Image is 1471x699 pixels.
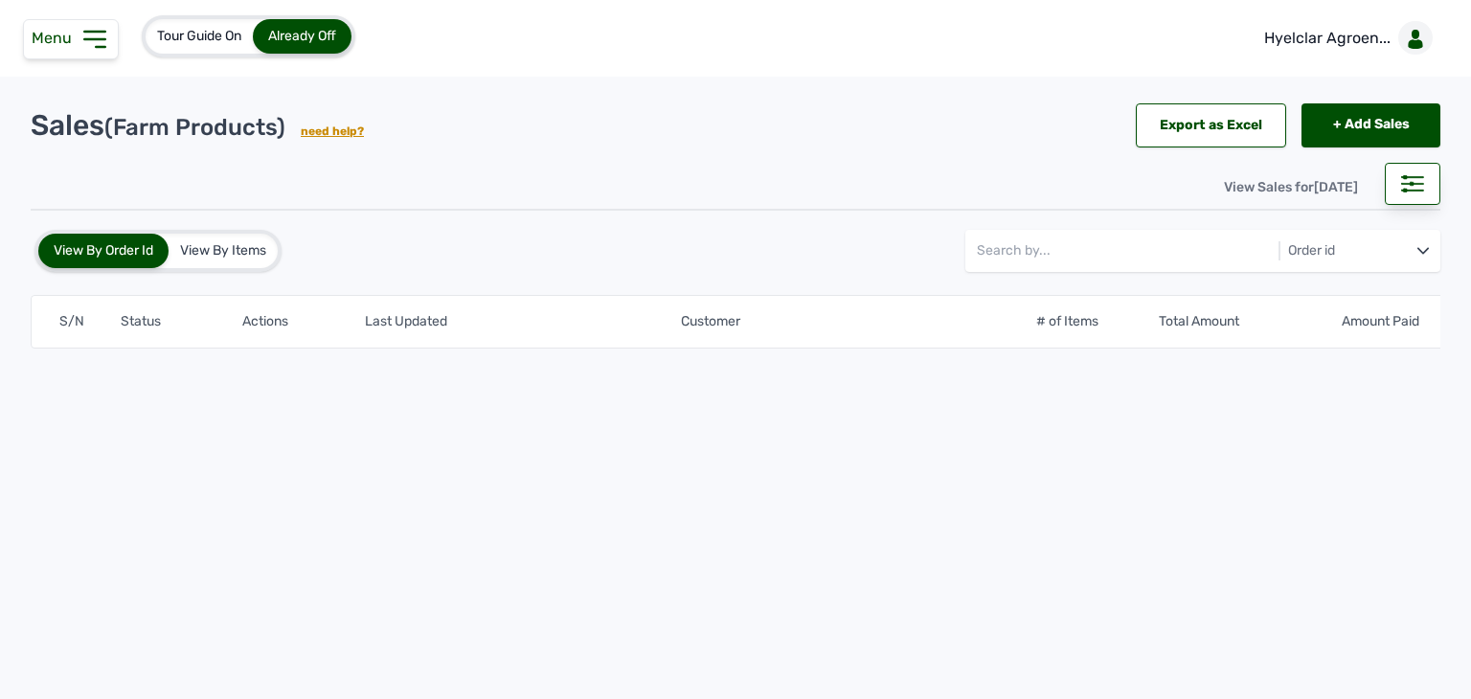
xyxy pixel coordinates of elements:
th: Total Amount [1158,311,1341,332]
span: Menu [32,29,79,47]
span: Tour Guide On [157,28,241,44]
span: Already Off [268,28,336,44]
a: + Add Sales [1301,103,1440,147]
input: Search by... [977,230,1279,272]
th: Last Updated [364,311,669,332]
th: # of Items [1035,311,1158,332]
a: need help? [301,124,364,138]
th: Actions [241,311,364,332]
div: View By Items [169,234,278,268]
th: Status [120,311,242,332]
a: Hyelclar Agroen... [1249,11,1440,65]
div: View Sales for [DATE] [1209,167,1373,209]
div: View By Order Id [38,234,169,268]
div: Order id [1284,241,1339,260]
div: Export as Excel [1136,103,1286,147]
p: Hyelclar Agroen... [1264,27,1391,50]
div: Sales [31,108,364,143]
th: S/N [58,311,120,332]
span: (Farm Products) [104,114,285,141]
th: Customer [669,311,1036,332]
